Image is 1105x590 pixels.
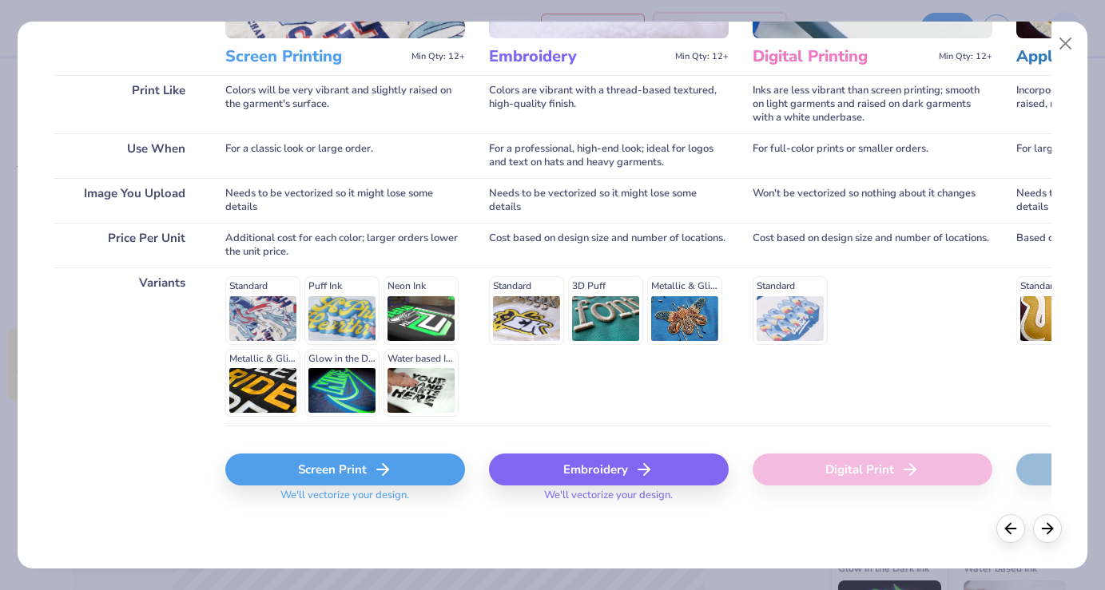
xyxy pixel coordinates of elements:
[675,51,729,62] span: Min Qty: 12+
[225,453,465,485] div: Screen Print
[753,453,992,485] div: Digital Print
[489,223,729,267] div: Cost based on design size and number of locations.
[753,178,992,223] div: Won't be vectorized so nothing about it changes
[538,489,679,512] span: We'll vectorize your design.
[225,178,465,223] div: Needs to be vectorized so it might lose some details
[411,51,465,62] span: Min Qty: 12+
[939,51,992,62] span: Min Qty: 12+
[274,489,415,512] span: We'll vectorize your design.
[753,75,992,133] div: Inks are less vibrant than screen printing; smooth on light garments and raised on dark garments ...
[54,133,201,178] div: Use When
[753,46,932,67] h3: Digital Printing
[225,75,465,133] div: Colors will be very vibrant and slightly raised on the garment's surface.
[225,46,405,67] h3: Screen Printing
[225,223,465,267] div: Additional cost for each color; larger orders lower the unit price.
[753,223,992,267] div: Cost based on design size and number of locations.
[54,223,201,267] div: Price Per Unit
[225,133,465,178] div: For a classic look or large order.
[489,75,729,133] div: Colors are vibrant with a thread-based textured, high-quality finish.
[54,178,201,223] div: Image You Upload
[489,133,729,178] div: For a professional, high-end look; ideal for logos and text on hats and heavy garments.
[1051,29,1081,59] button: Close
[489,46,669,67] h3: Embroidery
[489,178,729,223] div: Needs to be vectorized so it might lose some details
[489,453,729,485] div: Embroidery
[753,133,992,178] div: For full-color prints or smaller orders.
[54,267,201,426] div: Variants
[54,75,201,133] div: Print Like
